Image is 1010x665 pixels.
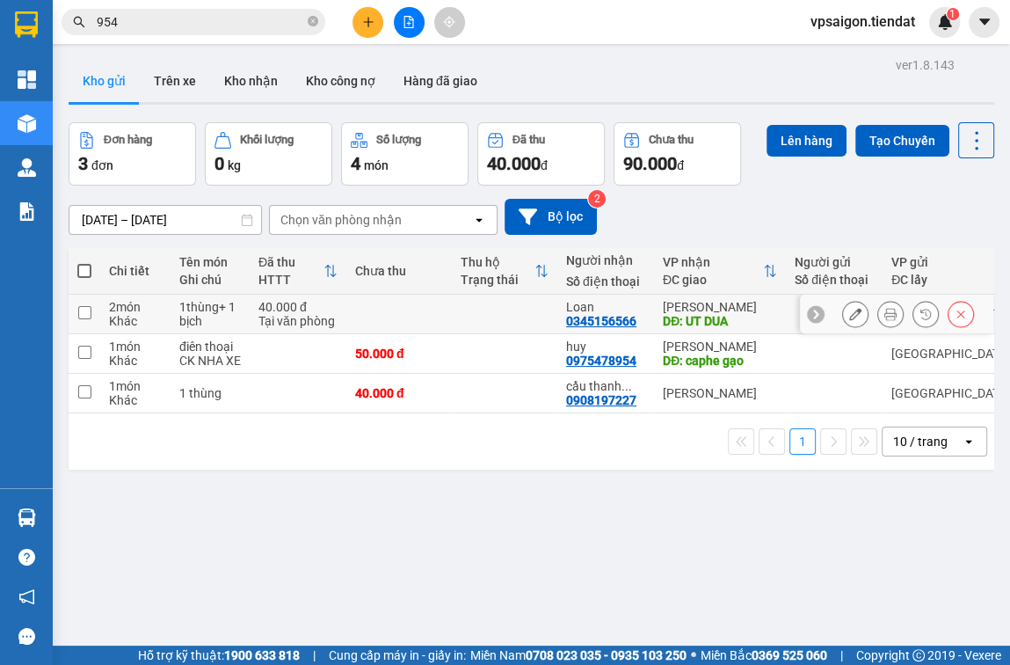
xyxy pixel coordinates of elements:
[250,248,346,295] th: Toggle SortBy
[18,202,36,221] img: solution-icon
[937,14,953,30] img: icon-new-feature
[893,433,948,450] div: 10 / trang
[796,11,929,33] span: vpsaigon.tiendat
[179,255,241,269] div: Tên món
[206,15,248,33] span: Nhận:
[541,158,548,172] span: đ
[15,15,193,55] div: [GEOGRAPHIC_DATA]
[240,134,294,146] div: Khối lượng
[362,16,374,28] span: plus
[403,16,415,28] span: file-add
[663,354,777,368] div: DĐ: caphe gạo
[795,255,874,269] div: Người gửi
[109,393,162,407] div: Khác
[512,134,545,146] div: Đã thu
[78,153,88,174] span: 3
[280,211,402,229] div: Chọn văn phòng nhận
[477,122,605,186] button: Đã thu40.000đ
[214,153,224,174] span: 0
[109,340,162,354] div: 1 món
[292,60,389,102] button: Kho công nợ
[855,125,949,157] button: Tạo Chuyến
[566,340,645,354] div: huy
[179,273,241,287] div: Ghi chú
[487,153,541,174] span: 40.000
[434,7,465,38] button: aim
[15,15,42,33] span: Gửi:
[140,60,210,102] button: Trên xe
[461,273,534,287] div: Trạng thái
[308,14,318,31] span: close-circle
[896,55,955,75] div: ver 1.8.143
[566,253,645,267] div: Người nhận
[18,549,35,566] span: question-circle
[351,153,360,174] span: 4
[104,134,152,146] div: Đơn hàng
[210,60,292,102] button: Kho nhận
[364,158,389,172] span: món
[663,314,777,328] div: DĐ: UT DUA
[663,255,763,269] div: VP nhận
[566,393,636,407] div: 0908197227
[649,134,694,146] div: Chưa thu
[588,190,606,208] sup: 2
[231,100,323,131] span: UT DUA
[701,646,827,665] span: Miền Bắc
[840,646,843,665] span: |
[891,255,996,269] div: VP gửi
[376,134,421,146] div: Số lượng
[394,7,425,38] button: file-add
[389,60,491,102] button: Hàng đã giao
[18,508,36,527] img: warehouse-icon
[18,628,35,645] span: message
[109,264,162,278] div: Chi tiết
[663,300,777,314] div: [PERSON_NAME]
[891,273,996,287] div: ĐC lấy
[654,248,786,295] th: Toggle SortBy
[443,16,455,28] span: aim
[258,255,323,269] div: Đã thu
[969,7,999,38] button: caret-down
[472,213,486,227] svg: open
[891,386,1010,400] div: [GEOGRAPHIC_DATA]
[461,255,534,269] div: Thu hộ
[614,122,741,186] button: Chưa thu90.000đ
[663,340,777,354] div: [PERSON_NAME]
[138,646,300,665] span: Hỗ trợ kỹ thuật:
[97,12,304,32] input: Tìm tên, số ĐT hoặc mã đơn
[179,300,241,328] div: 1thùng+ 1 bịch
[891,347,1010,361] div: [GEOGRAPHIC_DATA]
[73,16,85,28] span: search
[206,110,231,128] span: DĐ:
[179,386,241,400] div: 1 thùng
[663,273,763,287] div: ĐC giao
[206,76,346,100] div: 0345156566
[677,158,684,172] span: đ
[355,347,443,361] div: 50.000 đ
[767,125,847,157] button: Lên hàng
[258,314,338,328] div: Tại văn phòng
[566,379,645,393] div: cầu thanh triệu ngoài
[470,646,687,665] span: Miền Nam
[15,11,38,38] img: logo-vxr
[258,300,338,314] div: 40.000 đ
[352,7,383,38] button: plus
[912,649,925,661] span: copyright
[228,158,241,172] span: kg
[109,354,162,368] div: Khác
[109,300,162,314] div: 2 món
[789,428,816,455] button: 1
[18,114,36,133] img: warehouse-icon
[91,158,113,172] span: đơn
[109,314,162,328] div: Khác
[18,588,35,605] span: notification
[452,248,557,295] th: Toggle SortBy
[206,55,346,76] div: Loan
[623,153,677,174] span: 90.000
[258,273,323,287] div: HTTT
[69,206,261,234] input: Select a date range.
[206,15,346,55] div: [PERSON_NAME]
[355,264,443,278] div: Chưa thu
[842,301,868,327] div: Sửa đơn hàng
[566,354,636,368] div: 0975478954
